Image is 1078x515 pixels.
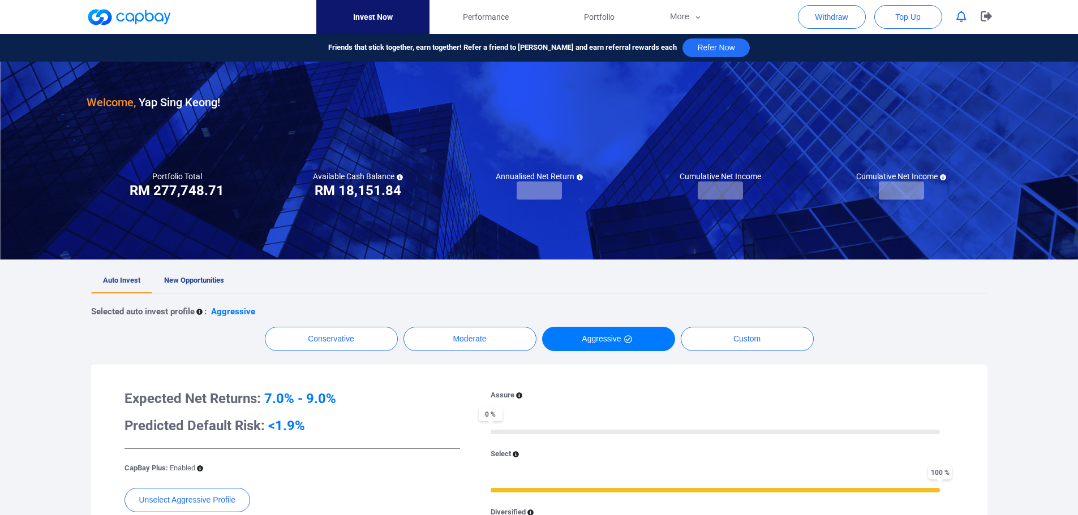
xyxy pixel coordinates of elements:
span: <1.9% [268,418,305,434]
h5: Cumulative Net Income [680,171,761,181]
button: Unselect Aggressive Profile [124,488,250,512]
span: Friends that stick together, earn together! Refer a friend to [PERSON_NAME] and earn referral rew... [328,42,677,54]
p: : [204,305,207,318]
p: CapBay Plus: [124,462,195,474]
span: 100 % [928,465,952,479]
span: Auto Invest [103,276,140,284]
h5: Available Cash Balance [313,171,403,181]
h3: Expected Net Returns: [124,390,460,408]
h3: Predicted Default Risk: [124,417,460,435]
span: Portfolio [584,11,615,23]
p: Select [491,448,511,460]
button: Top Up [874,5,942,29]
p: Aggressive [211,305,255,318]
h5: Annualised Net Return [496,171,583,181]
p: Assure [491,390,514,401]
span: New Opportunities [164,276,224,284]
button: Conservative [265,327,398,351]
h3: RM 18,151.84 [315,181,401,200]
span: Enabled [170,464,195,472]
h3: Yap Sing Keong ! [87,93,220,111]
button: Aggressive [542,327,675,351]
span: 7.0% - 9.0% [264,391,336,406]
h5: Portfolio Total [152,171,202,181]
span: Welcome, [87,96,136,109]
button: Withdraw [798,5,866,29]
button: Custom [681,327,814,351]
h3: RM 277,748.71 [130,181,224,200]
h5: Cumulative Net Income [856,171,946,181]
span: 0 % [479,407,503,421]
button: Refer Now [682,38,749,57]
span: Performance [463,11,509,23]
button: Moderate [403,327,536,351]
span: Top Up [895,11,920,23]
p: Selected auto invest profile [91,305,195,318]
